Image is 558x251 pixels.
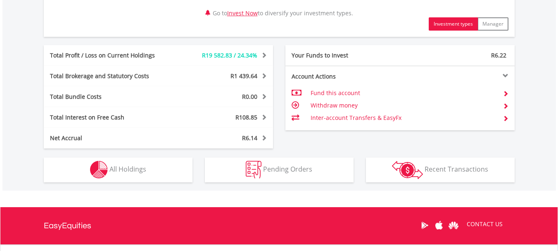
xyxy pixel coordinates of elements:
div: Total Bundle Costs [44,93,178,101]
span: Pending Orders [263,165,312,174]
td: Fund this account [311,87,496,99]
span: R0.00 [242,93,257,100]
span: Recent Transactions [425,165,488,174]
img: pending_instructions-wht.png [246,161,261,179]
div: Total Profit / Loss on Current Holdings [44,51,178,60]
div: Your Funds to Invest [285,51,400,60]
a: Apple [432,213,446,238]
a: Invest Now [227,9,258,17]
button: Pending Orders [205,158,354,182]
a: EasyEquities [44,207,91,244]
td: Withdraw money [311,99,496,112]
button: Manager [477,17,508,31]
button: Investment types [429,17,478,31]
span: All Holdings [109,165,146,174]
button: Recent Transactions [366,158,515,182]
img: transactions-zar-wht.png [392,161,423,179]
div: Net Accrual [44,134,178,142]
div: Total Interest on Free Cash [44,113,178,122]
span: R19 582.83 / 24.34% [202,51,257,59]
a: Huawei [446,213,461,238]
button: All Holdings [44,158,192,182]
span: R1 439.64 [230,72,257,80]
td: Inter-account Transfers & EasyFx [311,112,496,124]
div: Total Brokerage and Statutory Costs [44,72,178,80]
div: Account Actions [285,72,400,81]
span: R6.14 [242,134,257,142]
span: R108.85 [235,113,257,121]
a: CONTACT US [461,213,508,236]
span: R6.22 [491,51,506,59]
a: Google Play [418,213,432,238]
img: holdings-wht.png [90,161,108,179]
